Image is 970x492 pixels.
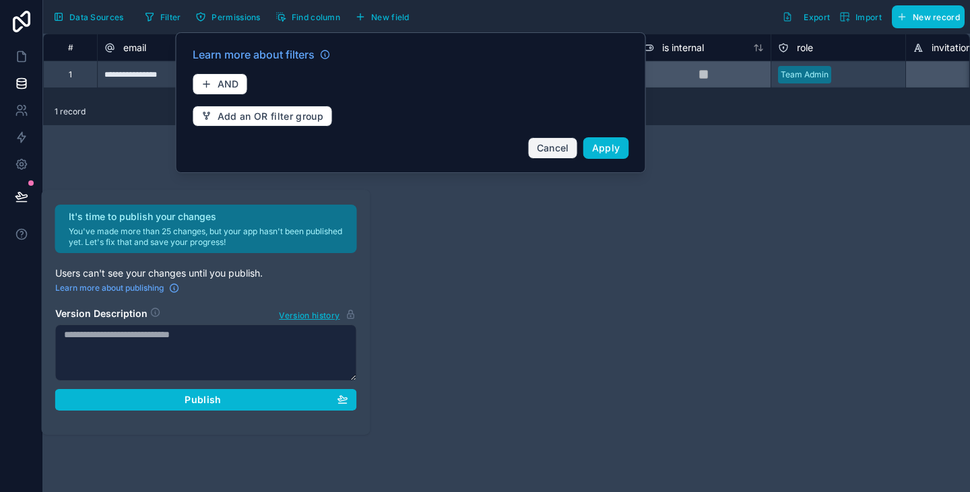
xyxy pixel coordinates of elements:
button: AND [193,73,248,95]
button: Permissions [191,7,265,27]
span: Add an OR filter group [218,110,324,122]
span: New field [371,12,410,22]
button: Cancel [528,137,578,159]
div: 1 [69,69,72,80]
a: Learn more about publishing [55,283,180,293]
button: Publish [55,389,357,411]
span: Filter [160,12,181,22]
a: Learn more about filters [193,46,331,63]
span: role [797,41,813,55]
button: Add an OR filter group [193,106,333,127]
div: Team Admin [781,69,829,81]
span: Apply [592,142,620,153]
a: Permissions [191,7,270,27]
button: Version history [278,307,356,322]
div: # [54,42,87,52]
span: Learn more about filters [193,46,315,63]
button: Import [835,5,886,28]
button: Data Sources [48,5,129,28]
p: Users can't see your changes until you publish. [55,267,357,280]
button: Export [777,5,835,28]
span: Import [855,12,882,22]
button: Find column [271,7,345,27]
span: is internal [662,41,704,55]
span: Data Sources [69,12,124,22]
span: 1 record [55,106,86,117]
span: Permissions [212,12,260,22]
span: Version history [279,308,339,321]
span: AND [218,78,239,90]
span: Cancel [537,142,569,153]
span: Export [804,12,830,22]
h2: It's time to publish your changes [69,210,349,223]
button: Apply [583,137,629,159]
p: You've made more than 25 changes, but your app hasn't been published yet. Let's fix that and save... [69,226,349,248]
span: Learn more about publishing [55,283,164,293]
span: New record [913,12,960,22]
span: Find column [292,12,340,22]
button: New record [892,5,965,28]
button: Filter [139,7,186,27]
span: email [123,41,146,55]
button: New field [350,7,414,27]
a: New record [886,5,965,28]
h2: Version Description [55,307,148,322]
span: Publish [185,394,221,406]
